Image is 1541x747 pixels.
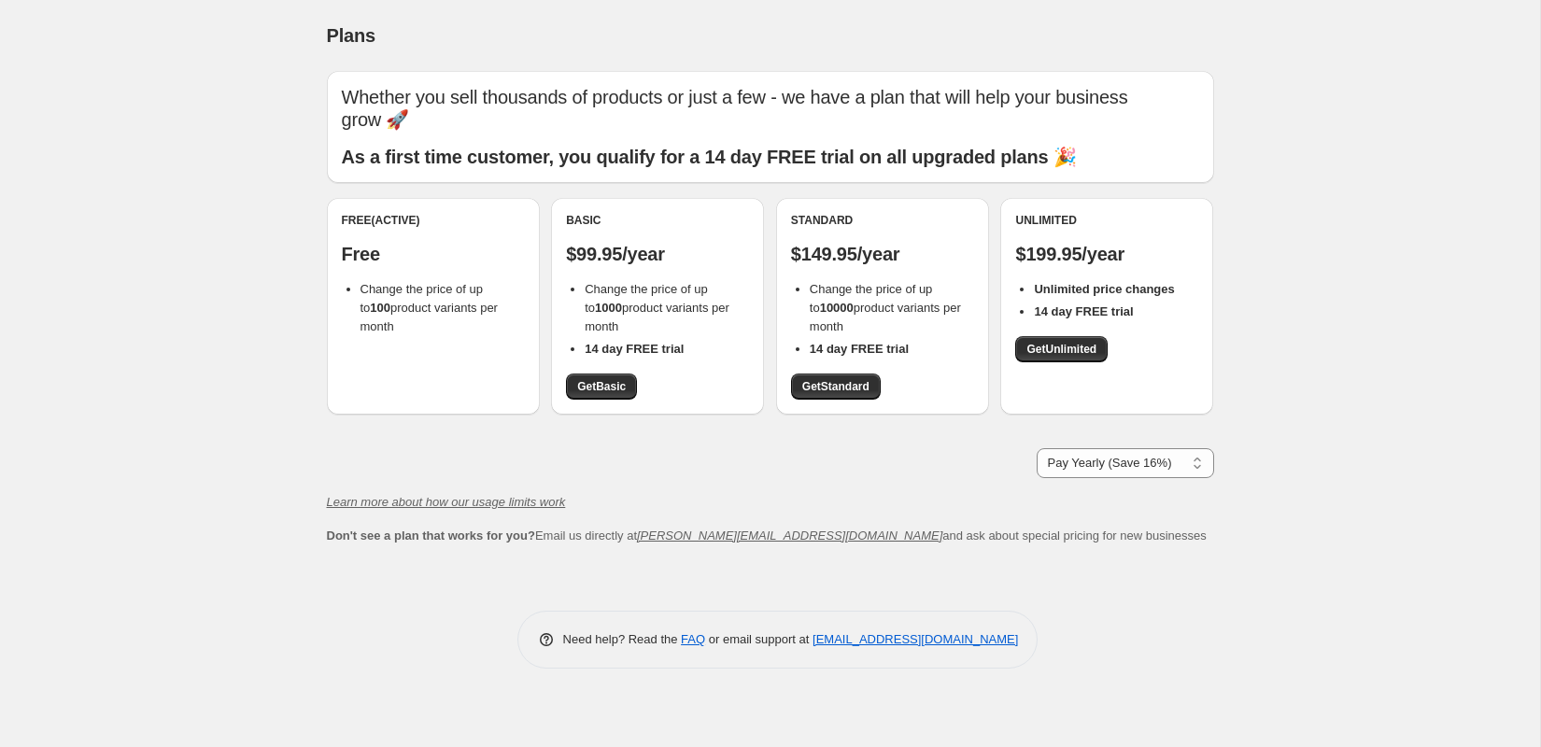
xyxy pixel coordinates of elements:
[681,632,705,646] a: FAQ
[1034,304,1133,318] b: 14 day FREE trial
[1015,213,1198,228] div: Unlimited
[370,301,390,315] b: 100
[1034,282,1174,296] b: Unlimited price changes
[813,632,1018,646] a: [EMAIL_ADDRESS][DOMAIN_NAME]
[327,529,1207,543] span: Email us directly at and ask about special pricing for new businesses
[342,86,1199,131] p: Whether you sell thousands of products or just a few - we have a plan that will help your busines...
[342,213,525,228] div: Free (Active)
[791,213,974,228] div: Standard
[820,301,854,315] b: 10000
[361,282,498,333] span: Change the price of up to product variants per month
[585,282,729,333] span: Change the price of up to product variants per month
[802,379,869,394] span: Get Standard
[585,342,684,356] b: 14 day FREE trial
[577,379,626,394] span: Get Basic
[810,282,961,333] span: Change the price of up to product variants per month
[327,529,535,543] b: Don't see a plan that works for you?
[327,495,566,509] a: Learn more about how our usage limits work
[595,301,622,315] b: 1000
[637,529,942,543] a: [PERSON_NAME][EMAIL_ADDRESS][DOMAIN_NAME]
[342,147,1077,167] b: As a first time customer, you qualify for a 14 day FREE trial on all upgraded plans 🎉
[1026,342,1096,357] span: Get Unlimited
[566,243,749,265] p: $99.95/year
[327,25,375,46] span: Plans
[1015,336,1108,362] a: GetUnlimited
[563,632,682,646] span: Need help? Read the
[791,243,974,265] p: $149.95/year
[1015,243,1198,265] p: $199.95/year
[791,373,881,400] a: GetStandard
[566,373,637,400] a: GetBasic
[566,213,749,228] div: Basic
[705,632,813,646] span: or email support at
[342,243,525,265] p: Free
[810,342,909,356] b: 14 day FREE trial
